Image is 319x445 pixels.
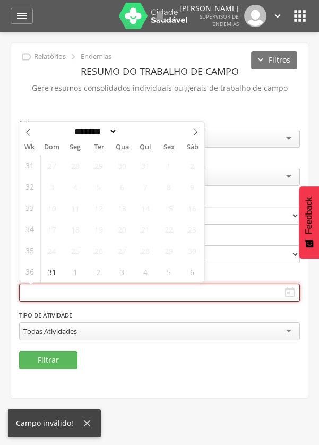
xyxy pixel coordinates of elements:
span: Agosto 30, 2025 [182,240,202,261]
span: Qui [134,144,157,151]
span: Agosto 28, 2025 [135,240,156,261]
p: Relatórios [34,53,66,61]
span: Agosto 10, 2025 [41,198,62,218]
input: Year [117,126,152,137]
i:  [153,10,166,22]
span: Dom [40,144,64,151]
button: Feedback - Mostrar pesquisa [299,186,319,259]
span: 33 [25,198,34,218]
span: Setembro 5, 2025 [158,261,179,282]
span: Agosto 23, 2025 [182,219,202,239]
span: Julho 28, 2025 [65,155,85,176]
span: Agosto 31, 2025 [41,261,62,282]
span: Agosto 26, 2025 [88,240,109,261]
span: Agosto 11, 2025 [65,198,85,218]
span: Seg [64,144,87,151]
span: Agosto 9, 2025 [182,176,202,197]
label: ACE [19,118,30,127]
i:  [21,51,32,63]
span: Agosto 15, 2025 [158,198,179,218]
span: Agosto 6, 2025 [111,176,132,197]
span: Ter [87,144,110,151]
span: Wk [19,140,40,155]
span: Setembro 6, 2025 [182,261,202,282]
div: Campo inválido! [16,418,81,429]
span: Agosto 22, 2025 [158,219,179,239]
p: Gere resumos consolidados individuais ou gerais de trabalho de campo [19,81,300,96]
span: Agosto 27, 2025 [111,240,132,261]
label: Tipo de Atividade [19,311,72,320]
span: 34 [25,219,34,239]
span: Setembro 2, 2025 [88,261,109,282]
span: Agosto 2, 2025 [182,155,202,176]
span: Agosto 17, 2025 [41,219,62,239]
i:  [283,286,296,299]
span: Setembro 4, 2025 [135,261,156,282]
span: Agosto 18, 2025 [65,219,85,239]
span: Agosto 25, 2025 [65,240,85,261]
span: Agosto 19, 2025 [88,219,109,239]
span: Sex [157,144,180,151]
header: Resumo do Trabalho de Campo [19,62,300,81]
a:  [272,5,283,27]
span: Setembro 3, 2025 [111,261,132,282]
span: Agosto 14, 2025 [135,198,156,218]
span: Feedback [304,197,314,234]
span: Agosto 24, 2025 [41,240,62,261]
a:  [11,8,33,24]
span: Agosto 29, 2025 [158,240,179,261]
span: Julho 30, 2025 [111,155,132,176]
span: Julho 29, 2025 [88,155,109,176]
i:  [291,7,308,24]
span: Julho 27, 2025 [41,155,62,176]
span: Agosto 5, 2025 [88,176,109,197]
span: 31 [25,155,34,176]
i:  [15,10,28,22]
button: Filtrar [19,351,77,369]
span: Agosto 16, 2025 [182,198,202,218]
select: Month [71,126,118,137]
span: Agosto 1, 2025 [158,155,179,176]
span: Qua [110,144,134,151]
i:  [67,51,79,63]
span: 35 [25,240,34,261]
span: Agosto 7, 2025 [135,176,156,197]
span: 36 [25,261,34,282]
span: Julho 31, 2025 [135,155,156,176]
span: 32 [25,176,34,197]
span: Sáb [181,144,204,151]
i:  [272,10,283,22]
span: Agosto 8, 2025 [158,176,179,197]
span: Agosto 20, 2025 [111,219,132,239]
span: Setembro 1, 2025 [65,261,85,282]
span: Agosto 4, 2025 [65,176,85,197]
span: Supervisor de Endemias [200,13,239,28]
p: [PERSON_NAME] [179,5,239,12]
span: Agosto 13, 2025 [111,198,132,218]
button: Filtros [251,51,297,69]
p: Endemias [81,53,111,61]
span: Agosto 3, 2025 [41,176,62,197]
div: Todas Atividades [23,327,77,336]
a:  [153,5,166,27]
span: Agosto 12, 2025 [88,198,109,218]
span: Agosto 21, 2025 [135,219,156,239]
